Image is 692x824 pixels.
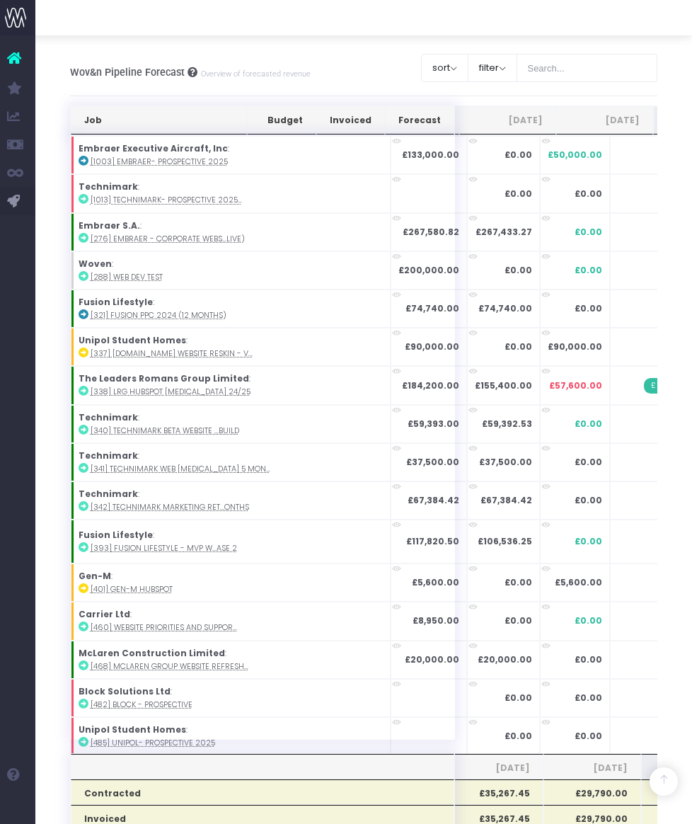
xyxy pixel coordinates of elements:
strong: Unipol Student Homes [79,723,186,736]
abbr: [485] Unipol- Prospective 2025 [91,738,215,748]
strong: £0.00 [504,576,532,588]
abbr: [468] McLaren Group Website Refresh [91,661,248,672]
abbr: [337] Unipol.org website reskin - V2 [91,348,253,359]
strong: £0.00 [504,188,532,200]
strong: £37,500.00 [406,456,459,468]
abbr: [321] Fusion PPC 2024 (12 months) [91,310,226,321]
span: £57,600.00 [549,379,602,392]
span: £50,000.00 [548,149,602,161]
strong: Woven [79,258,112,270]
strong: £20,000.00 [405,653,459,665]
strong: Carrier Ltd [79,608,130,620]
abbr: [341] Technimark web retainer 5 months [91,464,270,474]
td: : [71,136,391,174]
strong: £0.00 [504,692,532,704]
td: : [71,174,391,212]
strong: £0.00 [504,149,532,161]
img: images/default_profile_image.png [5,796,26,817]
abbr: [1013] Technimark- Prospective 2025 [91,195,242,205]
input: Search... [517,54,658,82]
td: : [71,213,391,251]
td: : [71,481,391,520]
strong: Fusion Lifestyle [79,296,153,308]
span: £90,000.00 [548,341,602,353]
span: £0.00 [575,418,602,430]
th: Contracted [71,779,454,805]
td: : [71,520,391,563]
td: : [71,679,391,717]
strong: Technimark [79,181,138,193]
strong: £133,000.00 [402,149,459,161]
strong: £5,600.00 [412,576,459,588]
strong: £106,536.25 [478,535,532,547]
td: : [71,641,391,679]
strong: £267,580.82 [403,226,459,238]
strong: Embraer S.A. [79,219,140,231]
span: [DATE] [557,762,628,774]
span: Wov&n Pipeline Forecast [70,67,185,79]
strong: £0.00 [504,730,532,742]
th: Forecast [385,106,454,135]
strong: £74,740.00 [405,302,459,314]
button: filter [468,54,517,82]
abbr: [393] Fusion Lifestyle - MVP Web Development phase 2 [91,543,237,554]
strong: £155,400.00 [475,379,532,391]
strong: Embraer Executive Aircraft, Inc [79,142,228,154]
strong: Gen-M [79,570,111,582]
span: £0.00 [575,614,602,627]
td: : [71,602,391,640]
span: £0.00 [575,535,602,548]
td: : [71,366,391,404]
abbr: [342] Technimark marketing retainer 9 months [91,502,249,513]
strong: £59,392.53 [482,418,532,430]
span: £0.00 [575,226,602,239]
small: Overview of forecasted revenue [197,67,311,79]
td: : [71,290,391,328]
span: £0.00 [575,692,602,704]
strong: £0.00 [504,341,532,353]
strong: Technimark [79,488,138,500]
span: £0.00 [575,653,602,666]
abbr: [276] Embraer - Corporate website project (live) [91,234,245,244]
strong: £20,000.00 [478,653,532,665]
td: : [71,328,391,366]
th: £35,267.45 [446,779,543,805]
th: Job: activate to sort column ascending [71,106,247,135]
abbr: [460] Website priorities and support [91,622,237,633]
strong: £67,384.42 [480,494,532,506]
abbr: [288] Web dev test [91,272,163,282]
th: Jun 25: activate to sort column ascending [459,106,556,135]
strong: Unipol Student Homes [79,334,186,346]
strong: Technimark [79,411,138,423]
span: £0.00 [575,730,602,743]
strong: £74,740.00 [478,302,532,314]
th: Invoiced [316,106,385,135]
td: : [71,563,391,602]
strong: £117,820.50 [406,535,459,547]
strong: Fusion Lifestyle [79,529,153,541]
strong: Technimark [79,450,138,462]
span: £0.00 [575,264,602,277]
abbr: [401] Gen-M HubSpot [91,584,173,595]
th: £29,790.00 [543,779,641,805]
strong: £37,500.00 [479,456,532,468]
td: : [71,717,391,755]
abbr: [1003] Embraer- Prospective 2025 [91,156,228,167]
td: : [71,443,391,481]
span: £0.00 [575,188,602,200]
span: £0.00 [575,494,602,507]
span: £0.00 [575,456,602,469]
strong: £267,433.27 [475,226,532,238]
abbr: [340] Technimark Beta website design & build [91,425,239,436]
strong: £67,384.42 [408,494,459,506]
span: £5,600.00 [555,576,602,589]
strong: £59,393.00 [408,418,459,430]
strong: £8,950.00 [413,614,459,626]
span: [DATE] [459,762,530,774]
strong: McLaren Construction Limited [79,647,225,659]
strong: £200,000.00 [398,264,459,276]
strong: Block Solutions Ltd [79,685,171,697]
span: £0.00 [575,302,602,315]
th: Jul 25: activate to sort column ascending [556,106,653,135]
